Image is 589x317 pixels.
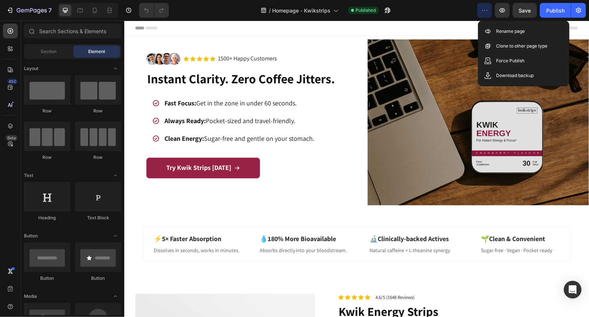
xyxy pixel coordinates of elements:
p: 4.6/5 (1648 Reviews) [252,274,291,280]
div: Button [24,275,70,282]
span: Save [519,7,531,14]
div: Publish [546,7,565,14]
div: Heading [24,215,70,221]
span: Layout [24,65,38,72]
p: Sugar-free · Vegan · Pocket-ready [357,226,428,234]
div: Text Block [75,215,121,221]
span: Toggle open [110,290,121,302]
div: Row [75,108,121,114]
strong: Clean & Convenient [365,214,421,222]
div: Button [75,275,121,282]
span: Toggle open [110,63,121,74]
div: Open Intercom Messenger [564,281,582,299]
div: Beta [6,135,18,141]
div: Row [75,154,121,161]
p: 🌱 [357,213,428,223]
input: Search Sections & Elements [24,24,121,38]
span: Toggle open [110,230,121,242]
h1: Kwik Energy Strips [214,282,454,300]
p: 💧 [135,213,223,223]
iframe: Design area [124,21,589,317]
button: Publish [540,3,571,18]
p: 🔬 [246,213,326,223]
div: Row [24,154,70,161]
div: Undo/Redo [139,3,169,18]
span: Element [88,48,105,55]
p: Clone to other page type [496,42,547,50]
p: Absorbs directly into your bloodstream. [135,226,223,234]
p: Rename page [496,28,525,35]
p: Natural caffeine + L-theanine synergy [246,226,326,234]
p: Force Publish [496,57,524,65]
button: Save [513,3,537,18]
div: 450 [7,79,18,84]
strong: Clinically-backed Actives [254,214,325,222]
span: Published [356,7,376,14]
span: Toggle open [110,170,121,181]
span: Section [41,48,57,55]
span: Homepage - Kwikstrips [272,7,330,14]
span: Button [24,233,38,239]
span: Text [24,172,33,179]
p: 7 [48,6,52,15]
div: Row [24,108,70,114]
button: 7 [3,3,55,18]
strong: 180% More Bioavailable [143,214,212,222]
span: Media [24,293,37,300]
p: Download backup [496,72,534,79]
span: / [269,7,271,14]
